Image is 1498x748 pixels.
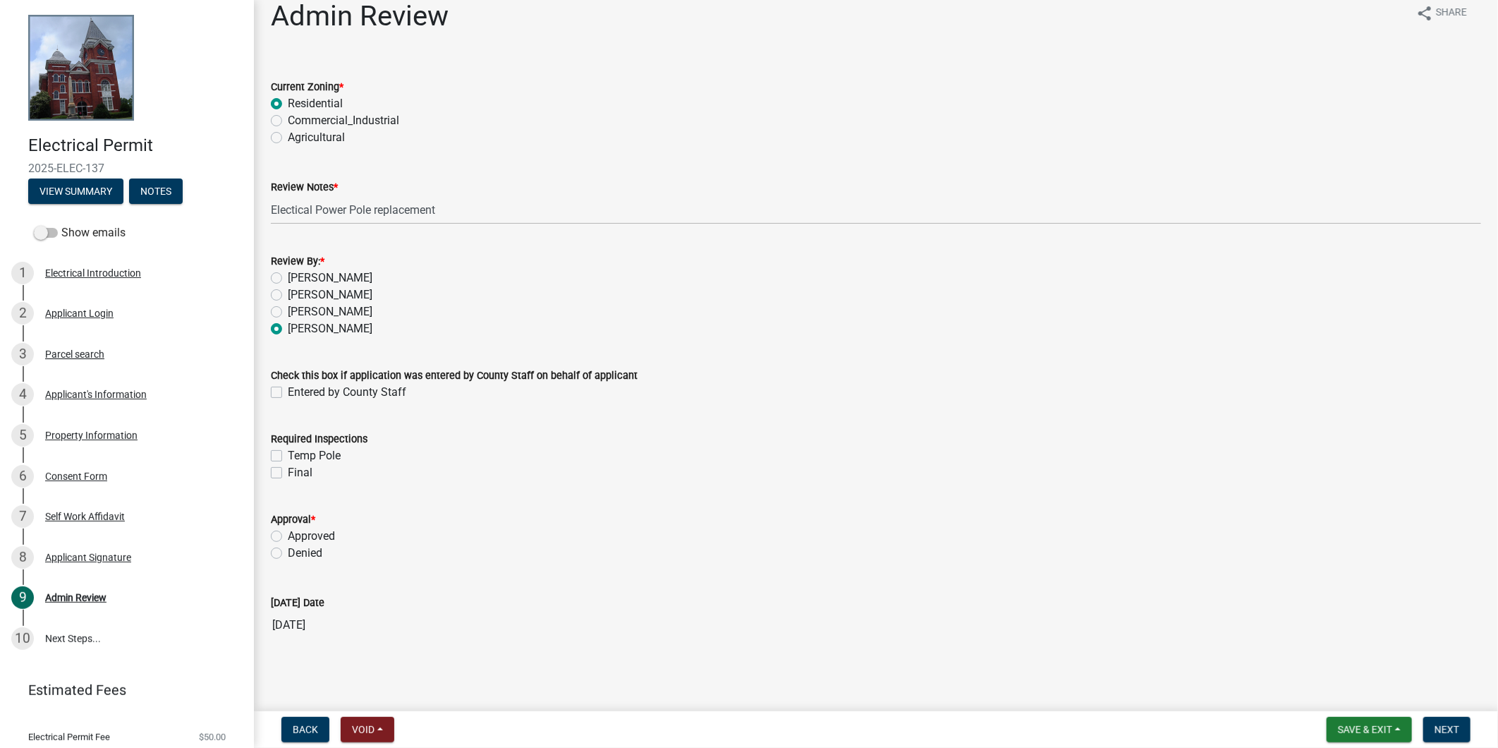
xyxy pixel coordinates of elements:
[28,15,134,121] img: Talbot County, Georgia
[45,390,147,399] div: Applicant's Information
[288,320,372,337] label: [PERSON_NAME]
[45,512,125,521] div: Self Work Affidavit
[11,302,34,325] div: 2
[11,586,34,609] div: 9
[1423,717,1470,742] button: Next
[45,349,104,359] div: Parcel search
[1338,724,1392,735] span: Save & Exit
[288,112,399,129] label: Commercial_Industrial
[28,135,243,156] h4: Electrical Permit
[271,435,367,445] label: Required Inspections
[11,343,34,366] div: 3
[45,268,141,278] div: Electrical Introduction
[271,598,324,608] label: [DATE] Date
[288,464,312,481] label: Final
[45,471,107,481] div: Consent Form
[1327,717,1412,742] button: Save & Exit
[1436,5,1467,22] span: Share
[129,186,183,198] wm-modal-confirm: Notes
[11,465,34,488] div: 6
[11,262,34,284] div: 1
[288,545,322,562] label: Denied
[28,179,123,204] button: View Summary
[11,676,231,704] a: Estimated Fees
[288,270,372,286] label: [PERSON_NAME]
[288,286,372,303] label: [PERSON_NAME]
[288,528,335,545] label: Approved
[45,430,138,440] div: Property Information
[293,724,318,735] span: Back
[11,627,34,650] div: 10
[271,257,324,267] label: Review By:
[1435,724,1459,735] span: Next
[271,371,638,381] label: Check this box if application was entered by County Staff on behalf of applicant
[11,424,34,447] div: 5
[11,383,34,406] div: 4
[11,505,34,528] div: 7
[45,553,131,562] div: Applicant Signature
[11,546,34,569] div: 8
[271,515,315,525] label: Approval
[288,95,343,112] label: Residential
[352,724,374,735] span: Void
[45,308,114,318] div: Applicant Login
[281,717,329,742] button: Back
[288,129,345,146] label: Agricultural
[288,447,341,464] label: Temp Pole
[34,224,126,241] label: Show emails
[28,162,226,175] span: 2025-ELEC-137
[1416,5,1433,22] i: share
[288,303,372,320] label: [PERSON_NAME]
[271,183,338,193] label: Review Notes
[288,384,406,401] label: Entered by County Staff
[129,179,183,204] button: Notes
[28,186,123,198] wm-modal-confirm: Summary
[45,593,106,603] div: Admin Review
[271,83,343,92] label: Current Zoning
[199,732,226,742] span: $50.00
[28,732,110,742] span: Electrical Permit Fee
[341,717,394,742] button: Void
